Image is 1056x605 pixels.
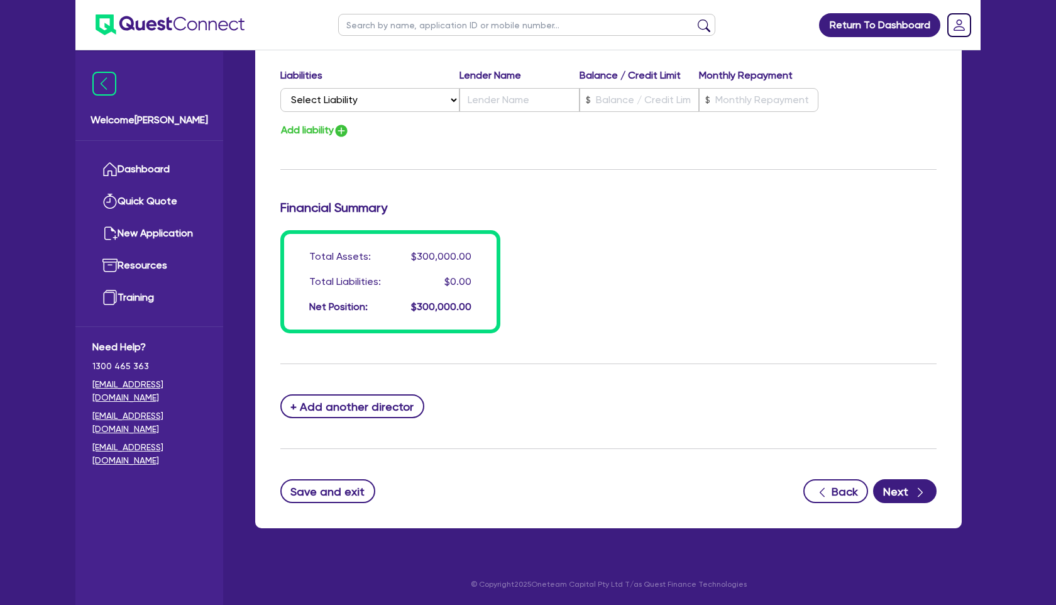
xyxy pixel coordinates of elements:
[280,200,937,215] h3: Financial Summary
[92,250,206,282] a: Resources
[280,479,375,503] button: Save and exit
[92,378,206,404] a: [EMAIL_ADDRESS][DOMAIN_NAME]
[411,250,471,262] span: $300,000.00
[102,290,118,305] img: training
[444,275,471,287] span: $0.00
[338,14,715,36] input: Search by name, application ID or mobile number...
[102,194,118,209] img: quick-quote
[92,186,206,218] a: Quick Quote
[91,113,208,128] span: Welcome [PERSON_NAME]
[699,68,818,83] label: Monthly Repayment
[459,88,579,112] input: Lender Name
[92,153,206,186] a: Dashboard
[96,14,245,35] img: quest-connect-logo-blue
[580,68,699,83] label: Balance / Credit Limit
[334,123,349,138] img: icon-add
[943,9,976,42] a: Dropdown toggle
[309,299,368,314] div: Net Position:
[102,258,118,273] img: resources
[92,340,206,355] span: Need Help?
[580,88,699,112] input: Balance / Credit Limit
[92,72,116,96] img: icon-menu-close
[309,274,381,289] div: Total Liabilities:
[92,218,206,250] a: New Application
[92,409,206,436] a: [EMAIL_ADDRESS][DOMAIN_NAME]
[246,579,971,590] p: © Copyright 2025 Oneteam Capital Pty Ltd T/as Quest Finance Technologies
[280,122,349,139] button: Add liability
[92,360,206,373] span: 1300 465 363
[699,88,818,112] input: Monthly Repayment
[92,282,206,314] a: Training
[102,226,118,241] img: new-application
[280,68,459,83] label: Liabilities
[819,13,940,37] a: Return To Dashboard
[280,394,424,418] button: + Add another director
[309,249,371,264] div: Total Assets:
[873,479,937,503] button: Next
[459,68,579,83] label: Lender Name
[411,301,471,313] span: $300,000.00
[92,441,206,467] a: [EMAIL_ADDRESS][DOMAIN_NAME]
[803,479,868,503] button: Back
